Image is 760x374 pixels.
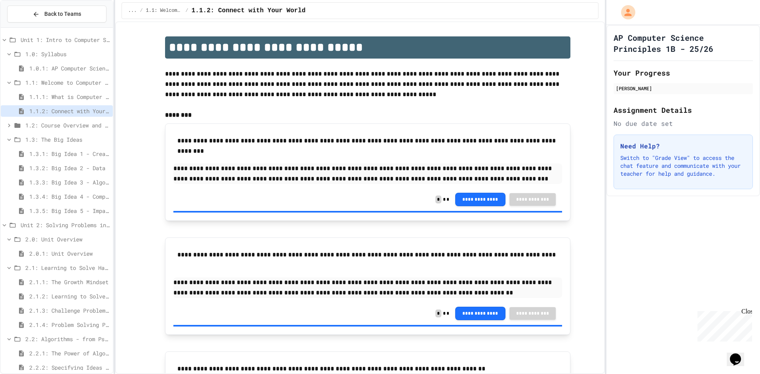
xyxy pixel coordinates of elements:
span: Unit 1: Intro to Computer Science [21,36,110,44]
span: 1.3.3: Big Idea 3 - Algorithms and Programming [29,178,110,186]
div: My Account [613,3,637,21]
span: Back to Teams [44,10,81,18]
span: / [186,8,188,14]
span: 2.1.2: Learning to Solve Hard Problems [29,292,110,300]
span: 1.0.1: AP Computer Science Principles in Python Course Syllabus [29,64,110,72]
span: 1.0: Syllabus [25,50,110,58]
span: 2.2: Algorithms - from Pseudocode to Flowcharts [25,335,110,343]
span: 1.3.1: Big Idea 1 - Creative Development [29,150,110,158]
h2: Assignment Details [614,104,753,116]
h2: Your Progress [614,67,753,78]
span: 2.2.2: Specifying Ideas with Pseudocode [29,363,110,372]
span: 1.1.1: What is Computer Science? [29,93,110,101]
button: Back to Teams [7,6,106,23]
iframe: chat widget [727,342,752,366]
h3: Need Help? [620,141,746,151]
span: 2.2.1: The Power of Algorithms [29,349,110,357]
div: No due date set [614,119,753,128]
span: 1.3.5: Big Idea 5 - Impact of Computing [29,207,110,215]
div: Chat with us now!Close [3,3,55,50]
span: 1.3.2: Big Idea 2 - Data [29,164,110,172]
span: 2.0: Unit Overview [25,235,110,243]
span: 1.3.4: Big Idea 4 - Computing Systems and Networks [29,192,110,201]
span: 2.1.4: Problem Solving Practice [29,321,110,329]
span: 2.1: Learning to Solve Hard Problems [25,264,110,272]
span: ... [128,8,137,14]
span: 1.1: Welcome to Computer Science [146,8,182,14]
span: / [140,8,142,14]
span: 2.1.1: The Growth Mindset [29,278,110,286]
iframe: chat widget [694,308,752,342]
span: 1.2: Course Overview and the AP Exam [25,121,110,129]
span: 2.0.1: Unit Overview [29,249,110,258]
span: 2.1.3: Challenge Problem - The Bridge [29,306,110,315]
div: [PERSON_NAME] [616,85,750,92]
span: 1.1.2: Connect with Your World [29,107,110,115]
span: 1.1.2: Connect with Your World [192,6,306,15]
span: Unit 2: Solving Problems in Computer Science [21,221,110,229]
span: 1.3: The Big Ideas [25,135,110,144]
span: 1.1: Welcome to Computer Science [25,78,110,87]
h1: AP Computer Science Principles 1B - 25/26 [614,32,753,54]
p: Switch to "Grade View" to access the chat feature and communicate with your teacher for help and ... [620,154,746,178]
